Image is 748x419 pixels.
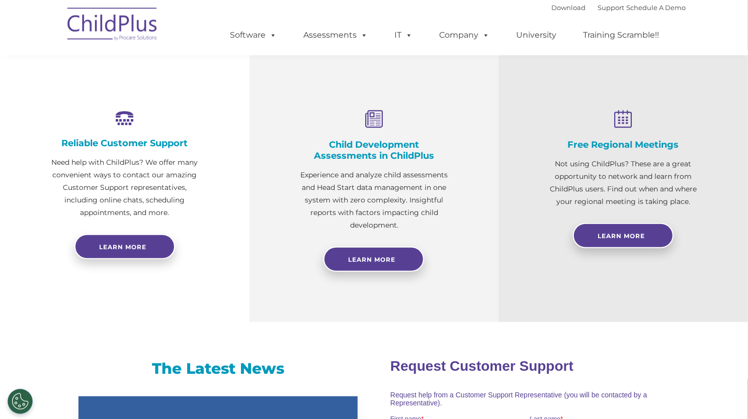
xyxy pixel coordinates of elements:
span: Learn More [348,256,395,263]
span: Learn More [598,232,645,240]
span: Phone number [140,108,183,115]
a: Company [430,25,500,45]
a: Training Scramble!! [573,25,670,45]
button: Cookies Settings [8,389,33,414]
a: Assessments [294,25,378,45]
a: Software [220,25,287,45]
p: Not using ChildPlus? These are a great opportunity to network and learn from ChildPlus users. Fin... [549,158,698,208]
h4: Free Regional Meetings [549,139,698,150]
font: | [552,4,686,12]
a: Download [552,4,586,12]
span: Learn more [99,243,146,251]
img: ChildPlus by Procare Solutions [62,1,163,51]
h3: The Latest News [78,359,358,379]
a: Learn More [323,247,424,272]
p: Experience and analyze child assessments and Head Start data management in one system with zero c... [300,169,449,232]
span: Last name [140,66,171,74]
a: Support [598,4,625,12]
p: Need help with ChildPlus? We offer many convenient ways to contact our amazing Customer Support r... [50,156,199,219]
a: IT [385,25,423,45]
h4: Child Development Assessments in ChildPlus [300,139,449,161]
a: University [507,25,567,45]
a: Schedule A Demo [627,4,686,12]
a: Learn more [74,234,175,259]
h4: Reliable Customer Support [50,138,199,149]
a: Learn More [573,223,674,248]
